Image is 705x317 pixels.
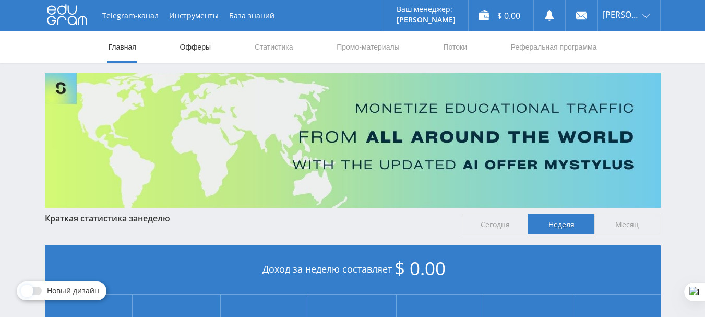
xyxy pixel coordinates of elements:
[603,10,639,19] span: [PERSON_NAME]
[138,213,170,224] span: неделю
[336,31,400,63] a: Промо-материалы
[594,214,661,234] span: Месяц
[397,5,456,14] p: Ваш менеджер:
[510,31,598,63] a: Реферальная программа
[179,31,212,63] a: Офферы
[45,73,661,208] img: Banner
[397,16,456,24] p: [PERSON_NAME]
[45,214,452,223] div: Краткая статистика за
[45,245,661,295] div: Доход за неделю составляет
[47,287,99,295] span: Новый дизайн
[528,214,594,234] span: Неделя
[254,31,294,63] a: Статистика
[462,214,528,234] span: Сегодня
[107,31,137,63] a: Главная
[395,256,446,280] span: $ 0.00
[442,31,468,63] a: Потоки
